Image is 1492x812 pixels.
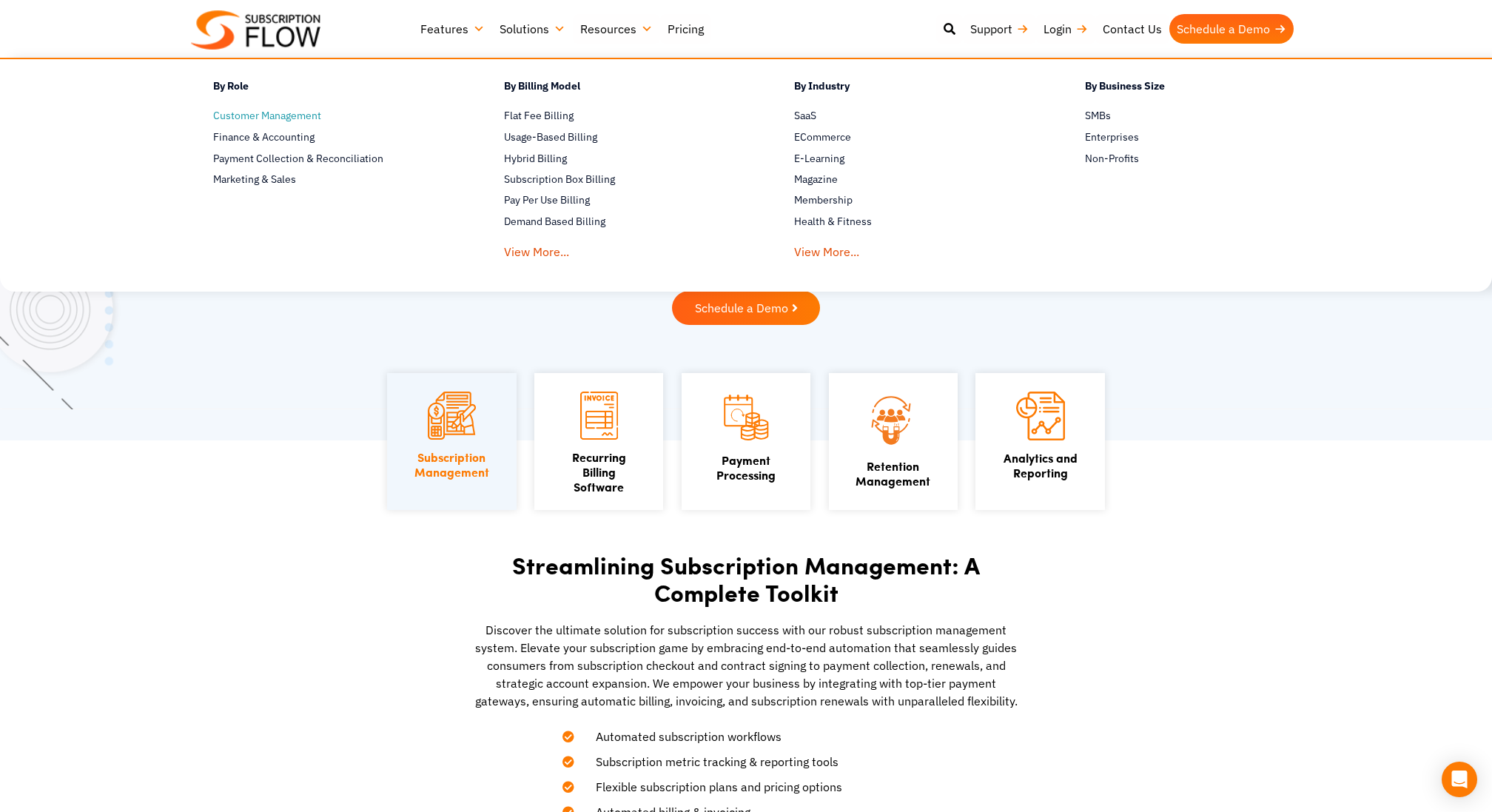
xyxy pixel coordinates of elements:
a: Flat Fee Billing [504,107,743,124]
span: Payment Collection & Reconciliation [213,151,383,167]
a: Contact Us [1095,14,1169,44]
a: SaaS [794,107,1033,124]
span: Subscription metric tracking & reporting tools [577,753,839,771]
span: Subscription Box Billing [504,172,615,187]
a: SMBs [1085,107,1324,124]
span: E-Learning [794,151,844,167]
span: SMBs [1085,108,1111,124]
span: Finance & Accounting [213,130,315,145]
span: Customer Management [213,108,321,124]
span: Schedule a Demo [695,302,788,314]
a: Health & Fitness [794,213,1033,231]
a: Resources [573,14,660,44]
a: Subscription Box Billing [504,171,743,189]
a: ECommerce [794,128,1033,146]
a: Schedule a Demo [672,291,820,325]
a: Schedule a Demo [1169,14,1294,44]
a: Hybrid Billing [504,150,743,167]
a: Non-Profits [1085,150,1324,167]
p: Discover the ultimate solution for subscription success with our robust subscription management s... [472,621,1020,710]
a: Analytics andReporting [1004,449,1078,481]
a: Support [963,14,1036,44]
h2: Streamlining Subscription Management: A Complete Toolkit [472,551,1020,606]
img: Payment Processing icon [722,392,770,443]
a: Pricing [660,14,711,44]
a: Features [413,14,492,44]
a: View More... [794,235,859,262]
a: PaymentProcessing [716,452,776,483]
img: Retention Management icon [851,392,936,448]
h4: By Business Size [1085,78,1324,99]
h4: By Billing Model [504,78,743,99]
span: SaaS [794,108,816,124]
span: Non-Profits [1085,151,1139,167]
h4: By Role [213,78,452,99]
div: Open Intercom Messenger [1442,762,1477,797]
span: Enterprises [1085,130,1139,145]
a: Retention Management [856,457,930,489]
a: Enterprises [1085,128,1324,146]
img: Analytics and Reporting icon [1016,392,1065,440]
img: Recurring Billing Software icon [580,392,618,440]
a: Finance & Accounting [213,128,452,146]
a: Marketing & Sales [213,171,452,189]
span: ECommerce [794,130,851,145]
span: Flexible subscription plans and pricing options [577,778,842,796]
span: Marketing & Sales [213,172,296,187]
a: Login [1036,14,1095,44]
span: Usage-Based Billing [504,130,597,145]
a: Recurring Billing Software [572,449,626,495]
a: Solutions [492,14,573,44]
a: Pay Per Use Billing [504,192,743,209]
a: Payment Collection & Reconciliation [213,150,452,167]
a: E-Learning [794,150,1033,167]
img: Subscription Management icon [428,392,476,440]
a: Usage-Based Billing [504,128,743,146]
a: Membership [794,192,1033,209]
a: Customer Management [213,107,452,124]
span: Flat Fee Billing [504,108,574,124]
a: SubscriptionManagement [414,449,489,480]
span: Hybrid Billing [504,151,567,167]
a: Demand Based Billing [504,213,743,231]
img: Subscriptionflow [191,10,320,50]
a: View More... [504,235,569,262]
h4: By Industry [794,78,1033,99]
a: Magazine [794,171,1033,189]
span: Automated subscription workflows [577,728,782,745]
